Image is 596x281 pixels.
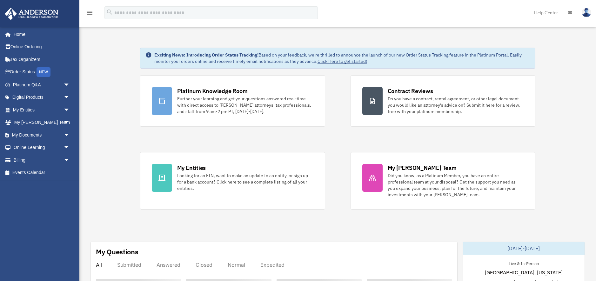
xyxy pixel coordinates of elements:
[4,28,76,41] a: Home
[86,11,93,17] a: menu
[64,116,76,129] span: arrow_drop_down
[388,96,524,115] div: Do you have a contract, rental agreement, or other legal document you would like an attorney's ad...
[318,58,367,64] a: Click Here to get started!
[351,152,536,210] a: My [PERSON_NAME] Team Did you know, as a Platinum Member, you have an entire professional team at...
[86,9,93,17] i: menu
[64,154,76,167] span: arrow_drop_down
[351,75,536,127] a: Contract Reviews Do you have a contract, rental agreement, or other legal document you would like...
[4,53,79,66] a: Tax Organizers
[140,75,325,127] a: Platinum Knowledge Room Further your learning and get your questions answered real-time with dire...
[4,41,79,53] a: Online Ordering
[388,164,457,172] div: My [PERSON_NAME] Team
[4,78,79,91] a: Platinum Q&Aarrow_drop_down
[154,52,530,64] div: Based on your feedback, we're thrilled to announce the launch of our new Order Status Tracking fe...
[196,262,212,268] div: Closed
[4,129,79,141] a: My Documentsarrow_drop_down
[4,141,79,154] a: Online Learningarrow_drop_down
[228,262,245,268] div: Normal
[463,242,585,255] div: [DATE]-[DATE]
[177,172,313,191] div: Looking for an EIN, want to make an update to an entity, or sign up for a bank account? Click her...
[96,247,138,257] div: My Questions
[157,262,180,268] div: Answered
[4,116,79,129] a: My [PERSON_NAME] Teamarrow_drop_down
[4,66,79,79] a: Order StatusNEW
[140,152,325,210] a: My Entities Looking for an EIN, want to make an update to an entity, or sign up for a bank accoun...
[154,52,258,58] strong: Exciting News: Introducing Order Status Tracking!
[106,9,113,16] i: search
[64,129,76,142] span: arrow_drop_down
[4,91,79,104] a: Digital Productsarrow_drop_down
[4,154,79,166] a: Billingarrow_drop_down
[388,172,524,198] div: Did you know, as a Platinum Member, you have an entire professional team at your disposal? Get th...
[504,260,544,266] div: Live & In-Person
[3,8,60,20] img: Anderson Advisors Platinum Portal
[4,166,79,179] a: Events Calendar
[64,78,76,91] span: arrow_drop_down
[96,262,102,268] div: All
[64,91,76,104] span: arrow_drop_down
[388,87,433,95] div: Contract Reviews
[37,67,50,77] div: NEW
[582,8,591,17] img: User Pic
[260,262,285,268] div: Expedited
[64,141,76,154] span: arrow_drop_down
[177,87,248,95] div: Platinum Knowledge Room
[177,96,313,115] div: Further your learning and get your questions answered real-time with direct access to [PERSON_NAM...
[485,269,563,276] span: [GEOGRAPHIC_DATA], [US_STATE]
[117,262,141,268] div: Submitted
[177,164,206,172] div: My Entities
[4,104,79,116] a: My Entitiesarrow_drop_down
[64,104,76,117] span: arrow_drop_down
